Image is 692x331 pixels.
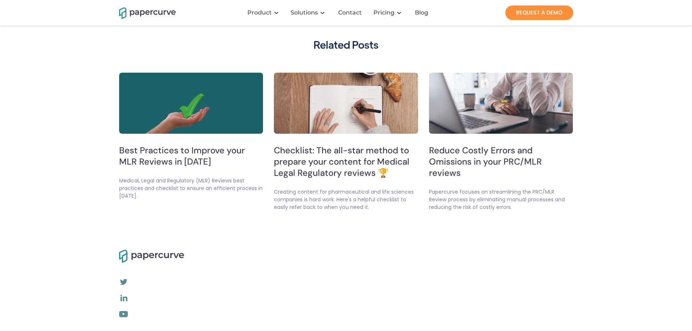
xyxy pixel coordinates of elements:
div: Product [247,9,272,16]
div: Solutions [286,2,332,24]
div: Solutions [291,9,318,16]
a: Reduce Costly Errors and Omissions in your PRC/MLR reviewsReduce Costly Errors and Omissions in y... [429,73,573,211]
div: Medical, Legal and Regulatory (MLR) Reviews best practices and checklist to ensure an efficient p... [119,177,263,200]
div: Blog [415,9,428,16]
h2: Related Posts [313,38,379,51]
a: Best Practices to Improve your MLR Reviews in 2022Best Practices to Improve your MLR Reviews in [... [119,73,263,200]
div: Contact [338,9,362,16]
a: home [119,6,166,19]
div: Product [243,2,286,24]
h5: Best Practices to Improve your MLR Reviews in [DATE] [119,145,263,167]
div: Pricing [369,2,409,24]
h5: Checklist: The all-star method to prepare your content for Medical Legal Regulatory reviews 🏆 [274,145,418,179]
img: Reduce Costly Errors and Omissions in your PRC/MLR reviews [429,73,573,134]
a: Blog [409,9,436,16]
h5: Reduce Costly Errors and Omissions in your PRC/MLR reviews [429,145,573,179]
a: Checklist: The all-star method to prepare your content for Medical Legal Regulatory reviews 🏆Chec... [274,73,418,211]
div: Creating content for pharmaceutical and life sciences companies is hard work. Here's a helpful ch... [274,188,418,211]
div: Papercurve focuses on streamlining the PRC/MLR Review process by eliminating manual processes and... [429,188,573,211]
img: Best Practices to Improve your MLR Reviews in 2022 [119,73,263,134]
a: REQUEST A DEMO [505,5,573,20]
img: Checklist: The all-star method to prepare your content for Medical Legal Regulatory reviews 🏆 [274,73,418,134]
a: Contact [332,9,369,16]
a: Pricing [373,9,394,16]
